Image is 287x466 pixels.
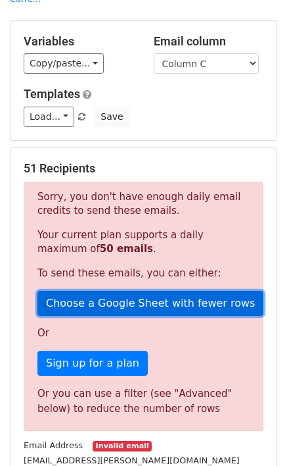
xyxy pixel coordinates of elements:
a: Choose a Google Sheet with fewer rows [37,291,263,316]
a: Copy/paste... [24,53,104,74]
a: Load... [24,107,74,127]
a: Sign up for a plan [37,351,148,376]
h5: 51 Recipients [24,161,263,176]
button: Save [95,107,129,127]
strong: 50 emails [100,243,153,255]
a: Templates [24,87,80,101]
h5: Email column [154,34,264,49]
iframe: Chat Widget [221,403,287,466]
div: Or you can use a filter (see "Advanced" below) to reduce the number of rows [37,386,250,416]
p: Sorry, you don't have enough daily email credits to send these emails. [37,190,250,218]
p: Your current plan supports a daily maximum of . [37,228,250,256]
p: To send these emails, you can either: [37,267,250,280]
small: Invalid email [93,441,152,452]
h5: Variables [24,34,134,49]
small: [EMAIL_ADDRESS][PERSON_NAME][DOMAIN_NAME] [24,455,240,465]
p: Or [37,326,250,340]
small: Email Address [24,440,83,450]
